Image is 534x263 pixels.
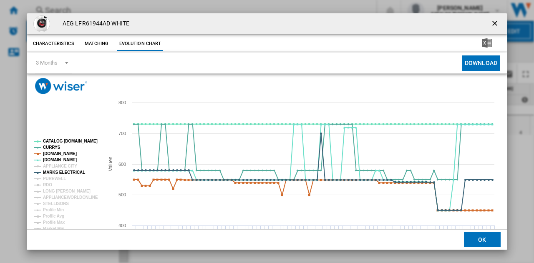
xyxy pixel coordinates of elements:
h4: AEG LFR61944AD WHITE [58,20,129,28]
tspan: LONG [PERSON_NAME] [43,189,91,193]
tspan: 700 [118,131,126,136]
div: 3 Months [36,60,58,66]
img: AEG-lfr61944ad-1.jpg [33,15,50,32]
tspan: CATALOG [DOMAIN_NAME] [43,139,98,143]
tspan: Market Min [43,226,64,231]
button: OK [464,232,501,247]
tspan: 400 [118,223,126,228]
tspan: STELLISONS [43,201,69,206]
img: logo_wiser_300x94.png [35,78,87,94]
tspan: CURRYS [43,145,60,150]
img: excel-24x24.png [482,38,492,48]
tspan: PUREWELL [43,176,66,181]
tspan: [DOMAIN_NAME] [43,158,77,162]
tspan: APPLIANCEWORLDONLINE [43,195,98,200]
tspan: MARKS ELECTRICAL [43,170,85,175]
button: Matching [78,36,115,51]
tspan: Profile Min [43,208,64,212]
tspan: APPLIANCE CITY [43,164,77,168]
tspan: 500 [118,192,126,197]
tspan: 600 [118,162,126,167]
tspan: Profile Max [43,220,65,225]
tspan: Values [108,157,113,171]
tspan: RDO [43,183,52,187]
button: Characteristics [31,36,76,51]
tspan: [DOMAIN_NAME] [43,151,77,156]
ng-md-icon: getI18NText('BUTTONS.CLOSE_DIALOG') [491,19,501,29]
button: Download [462,55,500,71]
tspan: 800 [118,100,126,105]
button: Download in Excel [469,36,505,51]
tspan: Profile Avg [43,214,64,218]
button: getI18NText('BUTTONS.CLOSE_DIALOG') [487,15,504,32]
button: Evolution chart [117,36,164,51]
md-dialog: Product popup [27,13,507,250]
